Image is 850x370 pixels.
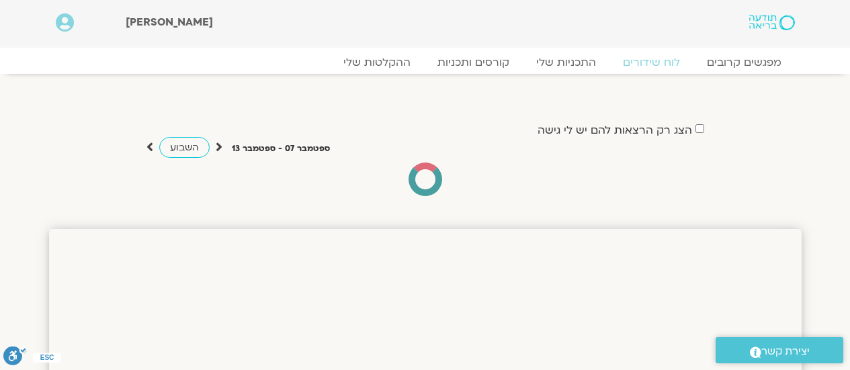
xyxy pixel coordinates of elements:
span: [PERSON_NAME] [126,15,213,30]
a: קורסים ותכניות [424,56,523,69]
nav: Menu [56,56,795,69]
a: יצירת קשר [716,337,843,363]
a: לוח שידורים [609,56,693,69]
p: ספטמבר 07 - ספטמבר 13 [232,142,330,156]
label: הצג רק הרצאות להם יש לי גישה [538,124,692,136]
a: ההקלטות שלי [330,56,424,69]
a: השבוע [159,137,210,158]
span: השבוע [170,141,199,154]
a: מפגשים קרובים [693,56,795,69]
a: התכניות שלי [523,56,609,69]
span: יצירת קשר [761,342,810,361]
